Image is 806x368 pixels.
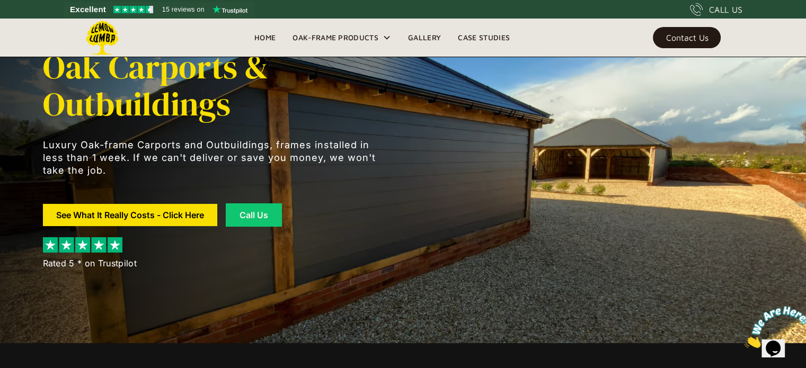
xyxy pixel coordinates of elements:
[4,4,8,13] span: 1
[690,3,742,16] a: CALL US
[239,211,269,219] div: Call Us
[653,27,721,48] a: Contact Us
[43,257,137,270] div: Rated 5 * on Trustpilot
[284,19,400,57] div: Oak-Frame Products
[449,30,518,46] a: Case Studies
[212,5,247,14] img: Trustpilot logo
[43,49,382,123] h1: Oak Carports & Outbuildings
[162,3,205,16] span: 15 reviews on
[64,2,255,17] a: See Lemon Lumba reviews on Trustpilot
[43,139,382,177] p: Luxury Oak-frame Carports and Outbuildings, frames installed in less than 1 week. If we can't del...
[293,31,378,44] div: Oak-Frame Products
[226,203,282,227] a: Call Us
[400,30,449,46] a: Gallery
[113,6,153,13] img: Trustpilot 4.5 stars
[709,3,742,16] div: CALL US
[740,302,806,352] iframe: chat widget
[43,204,217,226] a: See What It Really Costs - Click Here
[246,30,284,46] a: Home
[70,3,106,16] span: Excellent
[666,34,708,41] div: Contact Us
[4,4,70,46] img: Chat attention grabber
